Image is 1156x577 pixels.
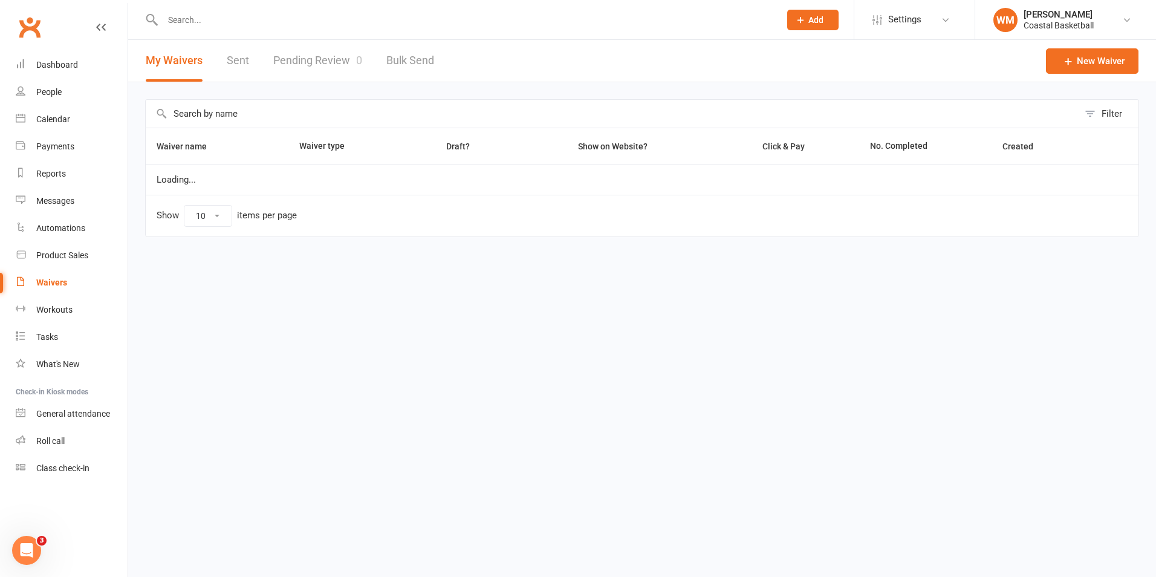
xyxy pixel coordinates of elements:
a: Sent [227,40,249,82]
div: items per page [237,210,297,221]
a: Workouts [16,296,128,324]
div: Show [157,205,297,227]
div: Payments [36,142,74,151]
iframe: Intercom live chat [12,536,41,565]
div: Filter [1102,106,1122,121]
span: 0 [356,54,362,67]
a: Automations [16,215,128,242]
a: Messages [16,187,128,215]
button: Click & Pay [752,139,818,154]
a: General attendance kiosk mode [16,400,128,428]
div: WM [993,8,1018,32]
a: Waivers [16,269,128,296]
a: Dashboard [16,51,128,79]
button: Waiver name [157,139,220,154]
button: Created [1002,139,1047,154]
div: Waivers [36,278,67,287]
div: Reports [36,169,66,178]
div: [PERSON_NAME] [1024,9,1094,20]
td: Loading... [146,165,1138,195]
input: Search by name [146,100,1079,128]
div: People [36,87,62,97]
span: Waiver name [157,142,220,151]
div: Coastal Basketball [1024,20,1094,31]
a: Payments [16,133,128,160]
input: Search... [159,11,771,28]
button: Filter [1079,100,1138,128]
div: Tasks [36,332,58,342]
span: Add [808,15,823,25]
div: Dashboard [36,60,78,70]
div: Automations [36,223,85,233]
a: Class kiosk mode [16,455,128,482]
div: What's New [36,359,80,369]
a: Roll call [16,428,128,455]
a: People [16,79,128,106]
div: Class check-in [36,463,89,473]
div: Messages [36,196,74,206]
a: Product Sales [16,242,128,269]
div: Workouts [36,305,73,315]
th: Waiver type [288,128,401,165]
span: Draft? [446,142,470,151]
span: Show on Website? [578,142,648,151]
th: No. Completed [859,128,992,165]
div: General attendance [36,409,110,419]
span: Settings [888,6,921,33]
a: Pending Review0 [273,40,362,82]
div: Product Sales [36,250,88,260]
a: What's New [16,351,128,378]
a: Bulk Send [386,40,434,82]
span: Click & Pay [762,142,805,151]
div: Calendar [36,114,70,124]
a: Clubworx [15,12,45,42]
a: Tasks [16,324,128,351]
div: Roll call [36,436,65,446]
button: Show on Website? [567,139,661,154]
button: Draft? [435,139,483,154]
a: Calendar [16,106,128,133]
span: Created [1002,142,1047,151]
button: My Waivers [146,40,203,82]
button: Add [787,10,839,30]
a: New Waiver [1046,48,1138,74]
span: 3 [37,536,47,546]
a: Reports [16,160,128,187]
